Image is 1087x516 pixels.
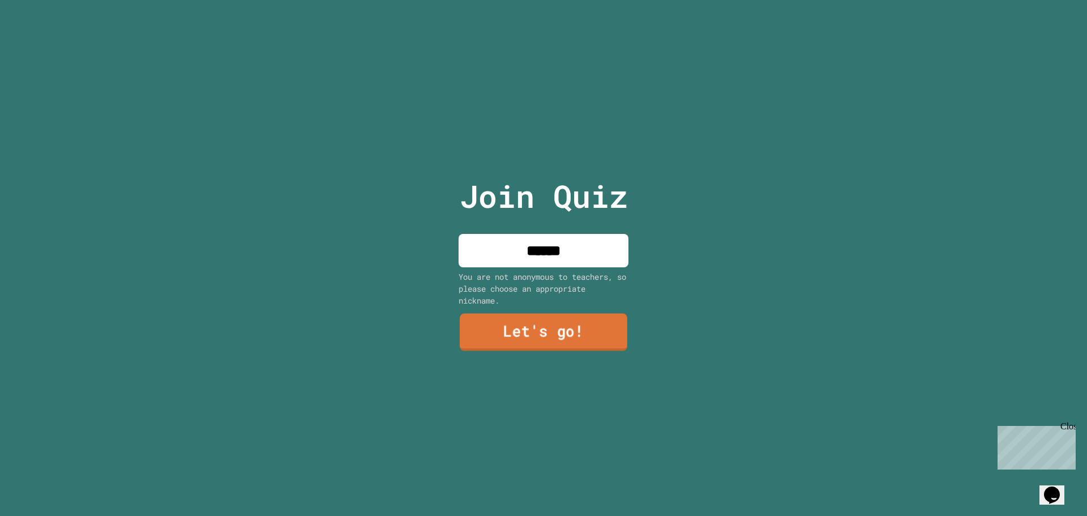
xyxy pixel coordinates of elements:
p: Join Quiz [460,173,628,220]
a: Let's go! [460,314,627,351]
iframe: chat widget [1039,471,1076,505]
div: Chat with us now!Close [5,5,78,72]
div: You are not anonymous to teachers, so please choose an appropriate nickname. [459,271,628,306]
iframe: chat widget [993,421,1076,470]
